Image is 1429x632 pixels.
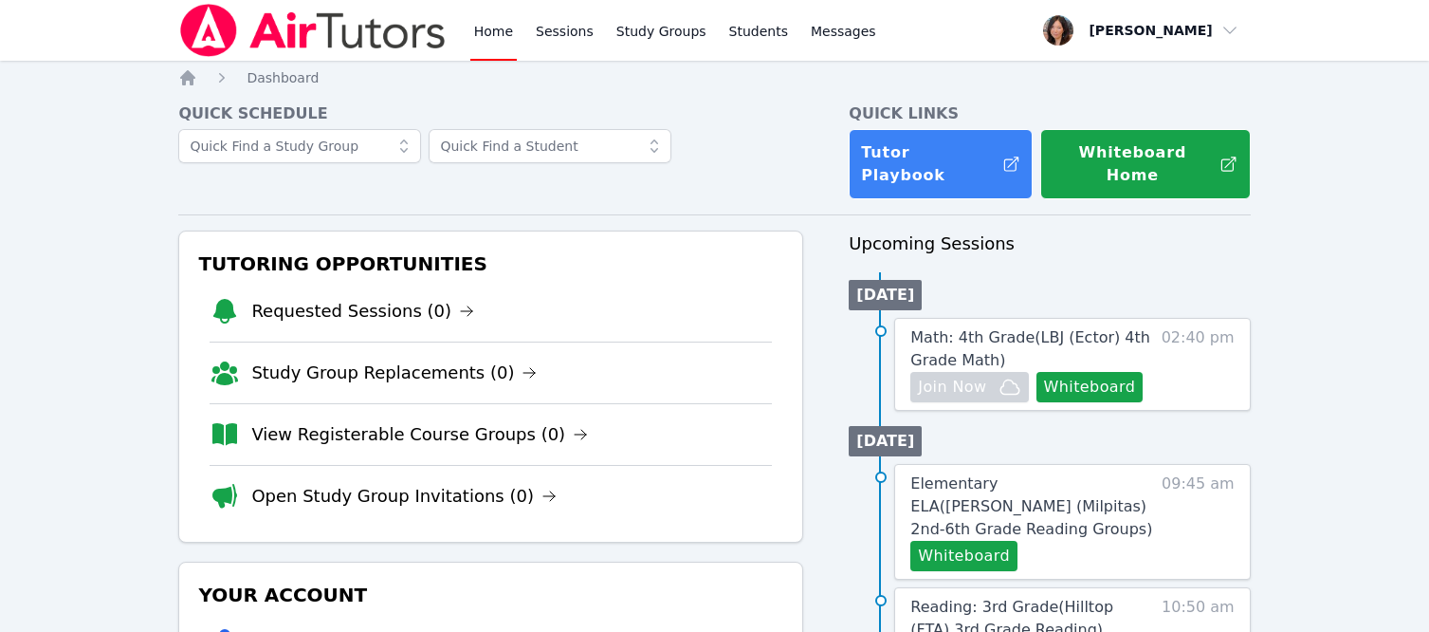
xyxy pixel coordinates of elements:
button: Whiteboard [910,541,1017,571]
img: Air Tutors [178,4,447,57]
a: Dashboard [247,68,319,87]
button: Whiteboard Home [1040,129,1250,199]
span: Math: 4th Grade ( LBJ (Ector) 4th Grade Math ) [910,328,1150,369]
a: Math: 4th Grade(LBJ (Ector) 4th Grade Math) [910,326,1153,372]
span: Messages [811,22,876,41]
h4: Quick Schedule [178,102,803,125]
h3: Upcoming Sessions [849,231,1250,257]
span: 09:45 am [1162,473,1235,571]
span: Elementary ELA ( [PERSON_NAME] (Milpitas) 2nd-6th Grade Reading Groups ) [910,474,1152,538]
button: Join Now [910,372,1028,402]
a: Study Group Replacements (0) [251,360,537,386]
input: Quick Find a Study Group [178,129,421,163]
button: Whiteboard [1036,372,1144,402]
a: Tutor Playbook [849,129,1033,199]
a: Requested Sessions (0) [251,298,474,325]
h3: Your Account [194,578,787,612]
a: View Registerable Course Groups (0) [251,421,588,448]
span: Dashboard [247,70,319,85]
a: Open Study Group Invitations (0) [251,483,557,510]
span: Join Now [918,376,986,399]
span: 02:40 pm [1162,326,1235,402]
h4: Quick Links [849,102,1250,125]
a: Elementary ELA([PERSON_NAME] (Milpitas) 2nd-6th Grade Reading Groups) [910,473,1153,541]
input: Quick Find a Student [429,129,671,163]
li: [DATE] [849,280,922,310]
nav: Breadcrumb [178,68,1250,87]
h3: Tutoring Opportunities [194,247,787,281]
li: [DATE] [849,426,922,456]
